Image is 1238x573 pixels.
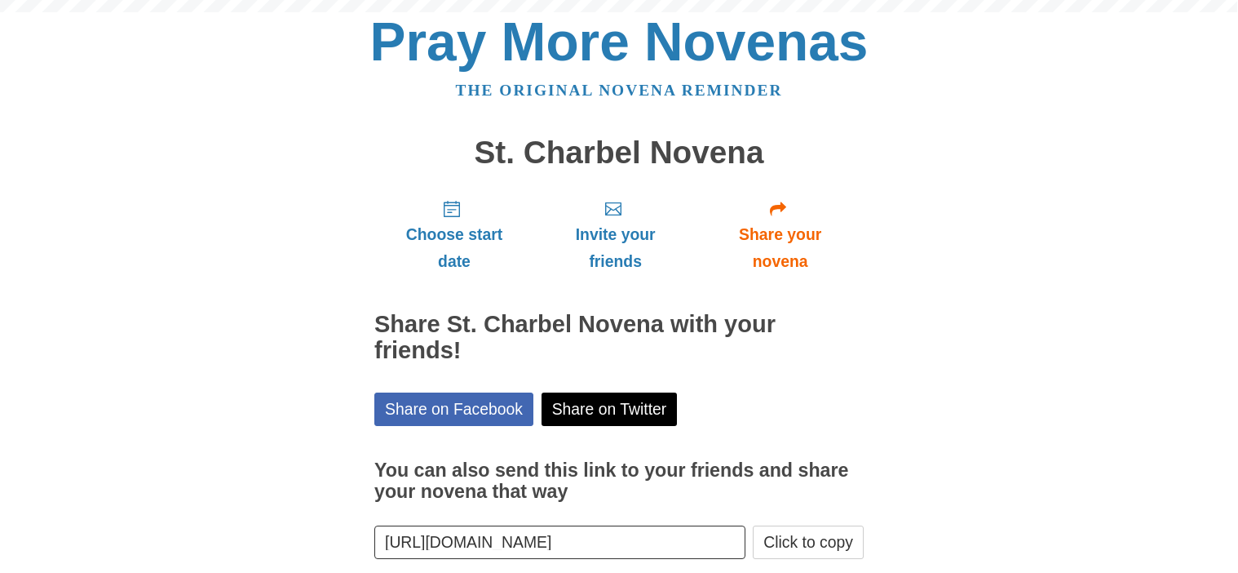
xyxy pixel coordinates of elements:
a: Choose start date [374,186,534,283]
a: Pray More Novenas [370,11,869,72]
span: Choose start date [391,221,518,275]
h2: Share St. Charbel Novena with your friends! [374,312,864,364]
span: Share your novena [713,221,847,275]
a: The original novena reminder [456,82,783,99]
button: Click to copy [753,526,864,559]
span: Invite your friends [550,221,680,275]
a: Share on Facebook [374,393,533,426]
a: Share your novena [696,186,864,283]
a: Invite your friends [534,186,696,283]
h3: You can also send this link to your friends and share your novena that way [374,460,864,502]
h1: St. Charbel Novena [374,135,864,171]
a: Share on Twitter [542,393,678,426]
